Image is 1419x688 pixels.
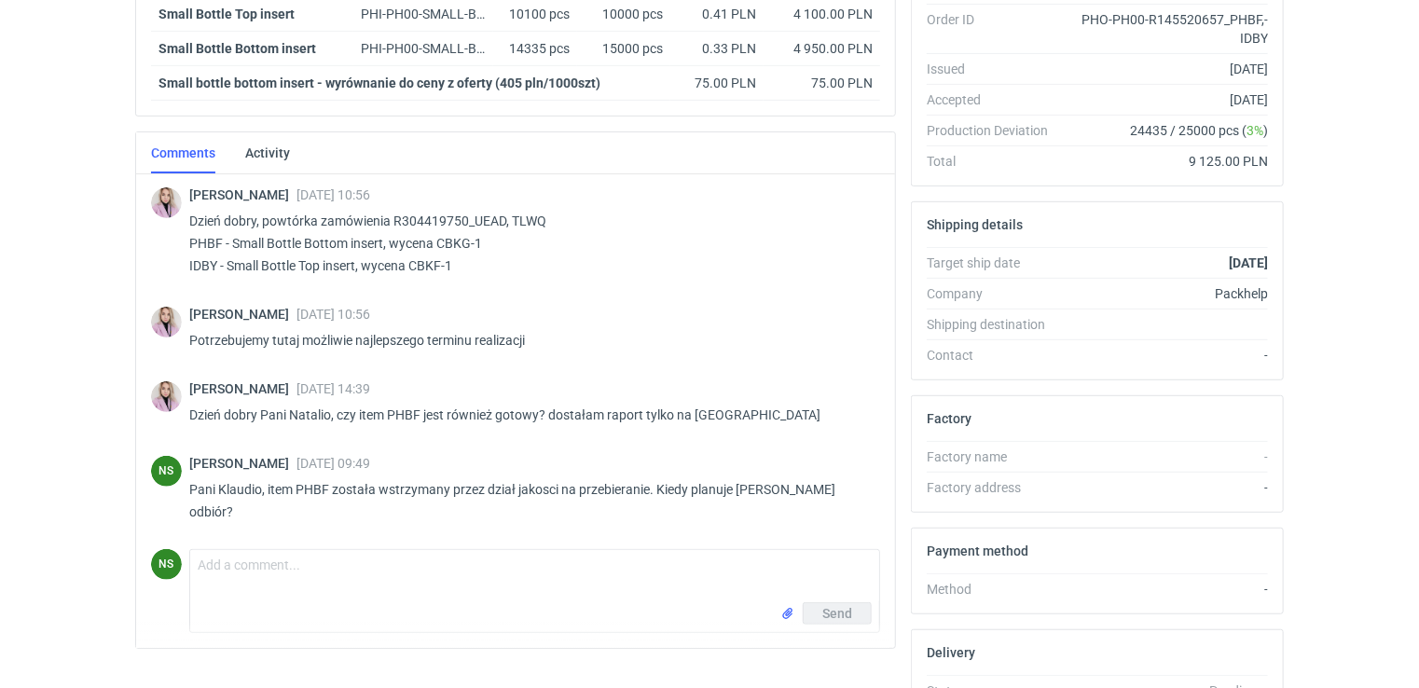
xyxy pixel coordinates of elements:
span: [PERSON_NAME] [189,456,296,471]
div: 4 950.00 PLN [771,39,873,58]
span: [PERSON_NAME] [189,187,296,202]
p: Pani Klaudio, item PHBF została wstrzymany przez dział jakosci na przebieranie. Kiedy planuje [PE... [189,478,865,523]
h2: Shipping details [927,217,1023,232]
figcaption: NS [151,549,182,580]
div: 75.00 PLN [678,74,756,92]
div: Method [927,580,1063,599]
span: [DATE] 10:56 [296,307,370,322]
a: Activity [245,132,290,173]
div: - [1063,346,1268,365]
span: [DATE] 09:49 [296,456,370,471]
div: Production Deviation [927,121,1063,140]
span: Send [822,607,852,620]
figcaption: NS [151,456,182,487]
div: Packhelp [1063,284,1268,303]
div: Total [927,152,1063,171]
div: PHO-PH00-R145520657_PHBF,-IDBY [1063,10,1268,48]
strong: Small bottle bottom insert - wyrównanie do ceny z oferty (405 pln/1000szt) [158,76,600,90]
strong: Small Bottle Top insert [158,7,295,21]
div: [DATE] [1063,90,1268,109]
div: Natalia Stępak [151,456,182,487]
div: Issued [927,60,1063,78]
img: Klaudia Wiśniewska [151,187,182,218]
span: [DATE] 14:39 [296,381,370,396]
div: 0.33 PLN [678,39,756,58]
span: 24435 / 25000 pcs ( ) [1130,121,1268,140]
div: Factory name [927,447,1063,466]
h2: Payment method [927,544,1028,558]
p: Dzień dobry Pani Natalio, czy item PHBF jest również gotowy? dostałam raport tylko na [GEOGRAPHIC... [189,404,865,426]
div: PHI-PH00-SMALL-BOTTLE-TOP-INSERT [361,5,486,23]
strong: [DATE] [1229,255,1268,270]
strong: Small Bottle Bottom insert [158,41,316,56]
div: Contact [927,346,1063,365]
div: 14335 pcs [493,32,577,66]
div: 15000 pcs [577,32,670,66]
span: 3% [1247,123,1263,138]
div: [DATE] [1063,60,1268,78]
p: Potrzebujemy tutaj możliwie najlepszego terminu realizacji [189,329,865,351]
h2: Delivery [927,645,975,660]
h2: Factory [927,411,971,426]
a: Comments [151,132,215,173]
div: 75.00 PLN [771,74,873,92]
span: [DATE] 10:56 [296,187,370,202]
p: Dzień dobry, powtórka zamówienia R304419750_UEAD, TLWQ PHBF - Small Bottle Bottom insert, wycena ... [189,210,865,277]
img: Klaudia Wiśniewska [151,381,182,412]
div: - [1063,478,1268,497]
div: 9 125.00 PLN [1063,152,1268,171]
div: Accepted [927,90,1063,109]
img: Klaudia Wiśniewska [151,307,182,337]
div: - [1063,580,1268,599]
div: Target ship date [927,254,1063,272]
div: 0.41 PLN [678,5,756,23]
div: Natalia Stępak [151,549,182,580]
div: PHI-PH00-SMALL-BOTTLE-BOTTOM-INSERT [361,39,486,58]
div: Company [927,284,1063,303]
div: Factory address [927,478,1063,497]
div: Shipping destination [927,315,1063,334]
button: Send [803,602,872,625]
span: [PERSON_NAME] [189,381,296,396]
span: [PERSON_NAME] [189,307,296,322]
div: 4 100.00 PLN [771,5,873,23]
div: - [1063,447,1268,466]
div: Order ID [927,10,1063,48]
